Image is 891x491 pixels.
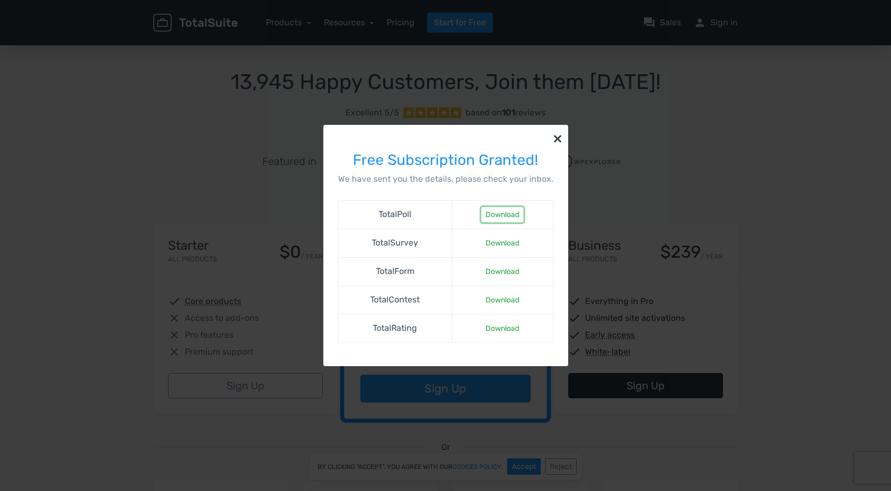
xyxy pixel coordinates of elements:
[481,292,523,308] a: Download
[338,200,452,229] td: TotalPoll
[481,207,523,222] a: Download
[338,257,452,286] td: TotalForm
[481,321,523,336] a: Download
[338,229,452,257] td: TotalSurvey
[338,286,452,314] td: TotalContest
[338,173,553,185] p: We have sent you the details, please check your inbox.
[481,264,523,279] a: Download
[547,125,568,151] button: ×
[481,235,523,251] a: Download
[338,152,553,169] h3: Free Subscription Granted!
[338,314,452,342] td: TotalRating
